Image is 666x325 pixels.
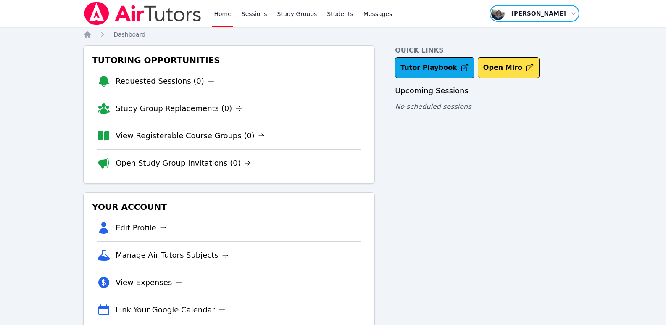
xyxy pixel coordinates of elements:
[113,30,145,39] a: Dashboard
[363,10,392,18] span: Messages
[83,2,202,25] img: Air Tutors
[83,30,583,39] nav: Breadcrumb
[116,222,166,234] a: Edit Profile
[90,53,368,68] h3: Tutoring Opportunities
[395,103,471,111] span: No scheduled sessions
[116,130,265,142] a: View Registerable Course Groups (0)
[90,199,368,214] h3: Your Account
[116,277,182,288] a: View Expenses
[116,103,242,114] a: Study Group Replacements (0)
[116,304,225,316] a: Link Your Google Calendar
[478,57,540,78] button: Open Miro
[113,31,145,38] span: Dashboard
[395,45,583,55] h4: Quick Links
[395,57,474,78] a: Tutor Playbook
[116,75,214,87] a: Requested Sessions (0)
[116,157,251,169] a: Open Study Group Invitations (0)
[116,249,229,261] a: Manage Air Tutors Subjects
[395,85,583,97] h3: Upcoming Sessions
